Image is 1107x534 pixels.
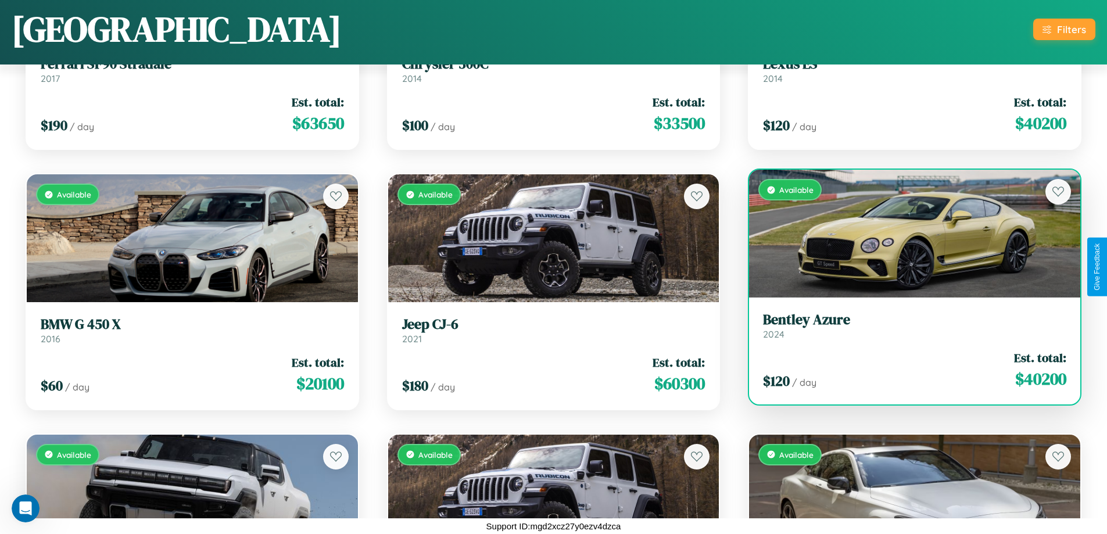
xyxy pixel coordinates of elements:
[431,121,455,132] span: / day
[402,316,705,333] h3: Jeep CJ-6
[1014,94,1066,110] span: Est. total:
[41,376,63,395] span: $ 60
[653,354,705,371] span: Est. total:
[653,94,705,110] span: Est. total:
[41,316,344,345] a: BMW G 450 X2016
[41,56,344,73] h3: Ferrari SF90 Stradale
[402,116,428,135] span: $ 100
[418,189,453,199] span: Available
[763,56,1066,73] h3: Lexus ES
[41,73,60,84] span: 2017
[402,333,422,345] span: 2021
[12,5,342,53] h1: [GEOGRAPHIC_DATA]
[402,56,705,73] h3: Chrysler 300C
[292,94,344,110] span: Est. total:
[41,316,344,333] h3: BMW G 450 X
[763,311,1066,328] h3: Bentley Azure
[1015,367,1066,390] span: $ 40200
[763,73,783,84] span: 2014
[1015,112,1066,135] span: $ 40200
[402,316,705,345] a: Jeep CJ-62021
[792,121,816,132] span: / day
[779,450,814,460] span: Available
[1033,19,1095,40] button: Filters
[402,73,422,84] span: 2014
[296,372,344,395] span: $ 20100
[57,450,91,460] span: Available
[654,372,705,395] span: $ 60300
[1057,23,1086,35] div: Filters
[763,371,790,390] span: $ 120
[1014,349,1066,366] span: Est. total:
[763,311,1066,340] a: Bentley Azure2024
[41,116,67,135] span: $ 190
[41,333,60,345] span: 2016
[41,56,344,84] a: Ferrari SF90 Stradale2017
[418,450,453,460] span: Available
[486,518,621,534] p: Support ID: mgd2xcz27y0ezv4dzca
[70,121,94,132] span: / day
[763,116,790,135] span: $ 120
[763,56,1066,84] a: Lexus ES2014
[792,377,816,388] span: / day
[57,189,91,199] span: Available
[763,328,784,340] span: 2024
[402,376,428,395] span: $ 180
[779,185,814,195] span: Available
[65,381,89,393] span: / day
[402,56,705,84] a: Chrysler 300C2014
[1093,243,1101,291] div: Give Feedback
[292,354,344,371] span: Est. total:
[654,112,705,135] span: $ 33500
[431,381,455,393] span: / day
[12,494,40,522] iframe: Intercom live chat
[292,112,344,135] span: $ 63650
